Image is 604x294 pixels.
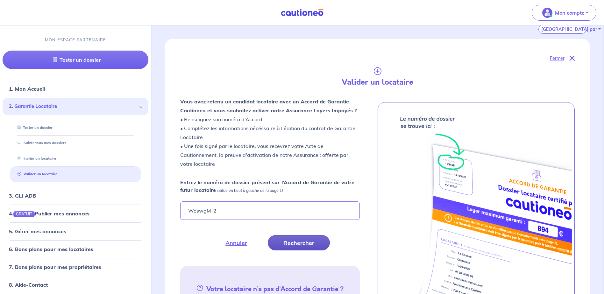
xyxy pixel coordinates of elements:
[3,261,148,273] div: 7. Bons plans pour mes propriétaires
[277,78,478,87] h4: Valider un locataire
[9,192,36,199] a: 3. GLI ADB
[3,225,148,238] div: 5. Gérer mes annonces
[10,122,141,133] div: Tester un dossier
[3,83,148,95] div: 1. Mon Accueil
[15,172,57,176] a: Valider un locataire
[3,189,148,202] div: 3. GLI ADB
[180,179,354,193] strong: Entrez le numéro de dossier présent sur l’Accord de Garantie de votre futur locataire
[9,246,93,252] a: 6. Bons plans pour mes locataires
[15,157,56,161] a: Inviter un locataire
[210,235,263,250] button: Annuler
[15,141,67,145] a: Suivre tous mes dossiers
[10,169,141,179] div: Valider un locataire
[15,125,53,130] a: Tester un dossier
[268,235,330,250] button: Rechercher
[532,5,596,21] button: illu_account_valid_menu.svgMon compte
[3,278,148,291] div: 8. Aide-Contact
[3,51,148,69] a: Tester un dossier
[9,103,137,110] span: 2. Garantie Locataire
[45,37,106,43] p: MON ESPACE PARTENAIRE
[538,25,586,34] button: [GEOGRAPHIC_DATA] par
[9,210,89,217] a: 4.GRATUITPublier mes annonces
[542,8,552,18] img: illu_account_valid_menu.svg
[180,97,359,168] p: • Renseignez son numéro d’Accord • Complétez les informations nécéssaire à l'édition du contrat d...
[9,264,101,270] a: 7. Bons plans pour mes propriétaires
[9,282,48,288] a: 8. Aide-Contact
[180,98,357,114] strong: Vous avez retenu un candidat locataire avec un Accord de Garantie Cautioneo et vous souhaitez act...
[9,86,45,92] a: 1. Mon Accueil
[180,201,359,220] input: Ex : 453678
[3,207,148,220] div: 4.GRATUITPublier mes annonces
[183,283,357,293] h5: Votre locataire n’a pas d’Accord de Garantie ?
[10,138,141,149] div: Suivre tous mes dossiers
[10,154,141,164] div: Inviter un locataire
[550,54,565,62] p: Fermer
[9,228,66,234] a: 5. Gérer mes annonces
[217,188,283,193] em: (Situé en haut à gauche de la page 1)
[3,98,148,115] div: 2. Garantie Locataire
[555,9,585,17] p: Mon compte
[278,9,326,17] img: Cautioneo
[3,243,148,255] div: 6. Bons plans pour mes locataires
